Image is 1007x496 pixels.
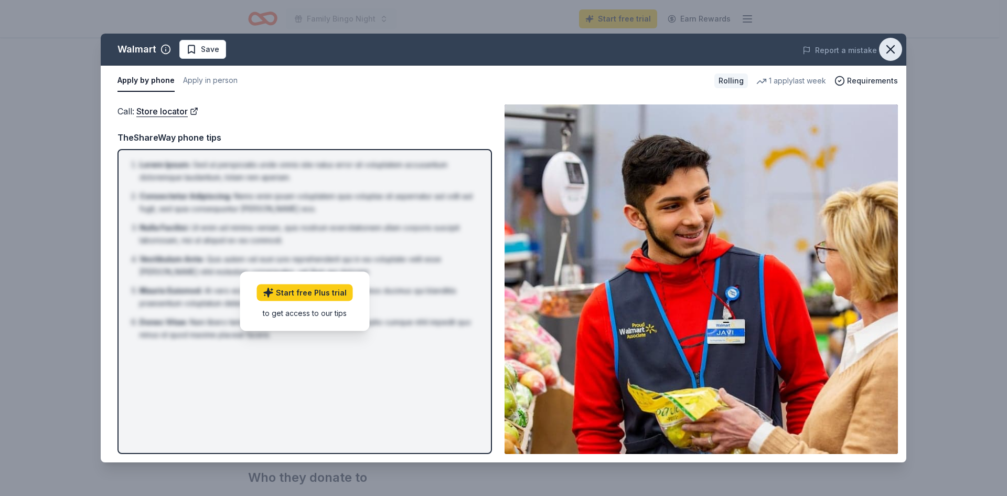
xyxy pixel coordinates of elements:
[140,255,205,263] span: Vestibulum Ante :
[117,41,156,58] div: Walmart
[505,104,898,454] img: Image for Walmart
[140,159,476,184] li: Sed ut perspiciatis unde omnis iste natus error sit voluptatem accusantium doloremque laudantium,...
[140,190,476,215] li: Nemo enim ipsam voluptatem quia voluptas sit aspernatur aut odit aut fugit, sed quia consequuntur...
[140,223,189,232] span: Nulla Facilisi :
[140,192,232,200] span: Consectetur Adipiscing :
[834,75,898,87] button: Requirements
[714,73,748,88] div: Rolling
[140,316,476,341] li: Nam libero tempore, cum soluta nobis est eligendi optio cumque nihil impedit quo minus id quod ma...
[183,70,238,92] button: Apply in person
[136,104,198,118] a: Store locator
[847,75,898,87] span: Requirements
[257,284,353,301] a: Start free Plus trial
[802,44,877,57] button: Report a mistake
[117,70,175,92] button: Apply by phone
[140,253,476,278] li: Quis autem vel eum iure reprehenderit qui in ea voluptate velit esse [PERSON_NAME] nihil molestia...
[179,40,226,59] button: Save
[140,286,202,295] span: Mauris Euismod :
[140,318,188,326] span: Donec Vitae :
[117,131,492,144] div: TheShareWay phone tips
[140,284,476,310] li: At vero eos et accusamus et iusto odio dignissimos ducimus qui blanditiis praesentium voluptatum ...
[117,104,492,118] div: Call :
[201,43,219,56] span: Save
[140,160,191,169] span: Lorem Ipsum :
[257,308,353,319] div: to get access to our tips
[756,75,826,87] div: 1 apply last week
[140,221,476,247] li: Ut enim ad minima veniam, quis nostrum exercitationem ullam corporis suscipit laboriosam, nisi ut...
